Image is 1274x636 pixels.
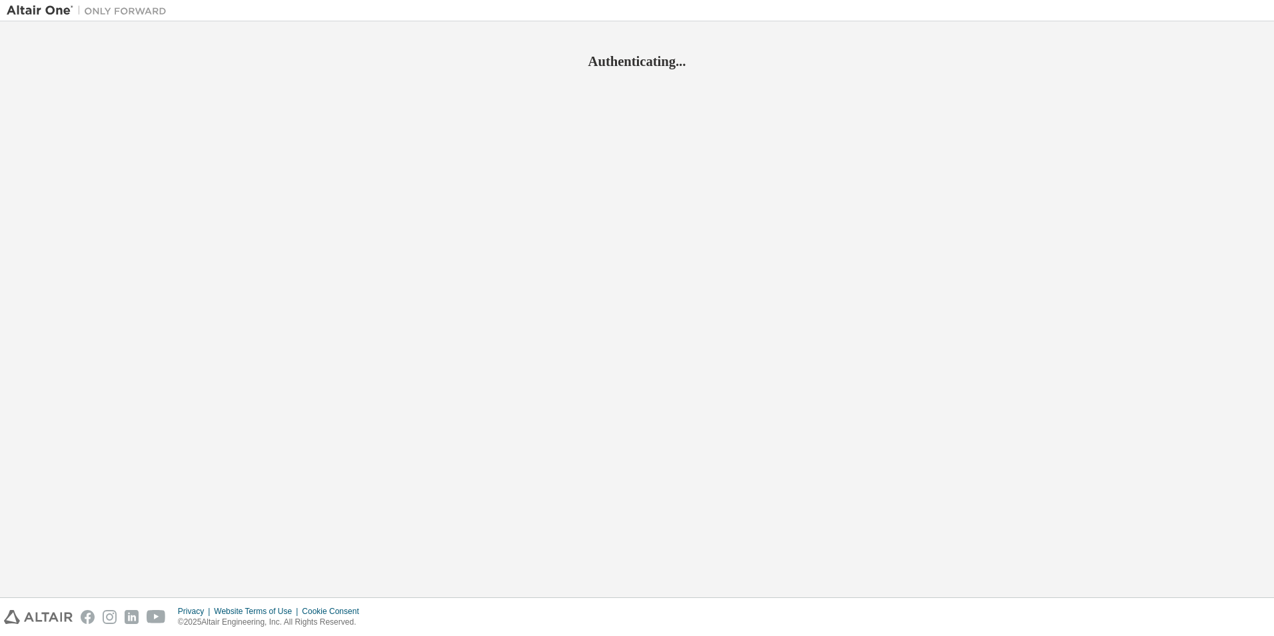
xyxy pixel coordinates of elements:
[81,610,95,624] img: facebook.svg
[147,610,166,624] img: youtube.svg
[7,4,173,17] img: Altair One
[103,610,117,624] img: instagram.svg
[125,610,139,624] img: linkedin.svg
[4,610,73,624] img: altair_logo.svg
[7,53,1267,70] h2: Authenticating...
[302,606,366,617] div: Cookie Consent
[178,617,367,628] p: © 2025 Altair Engineering, Inc. All Rights Reserved.
[178,606,214,617] div: Privacy
[214,606,302,617] div: Website Terms of Use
